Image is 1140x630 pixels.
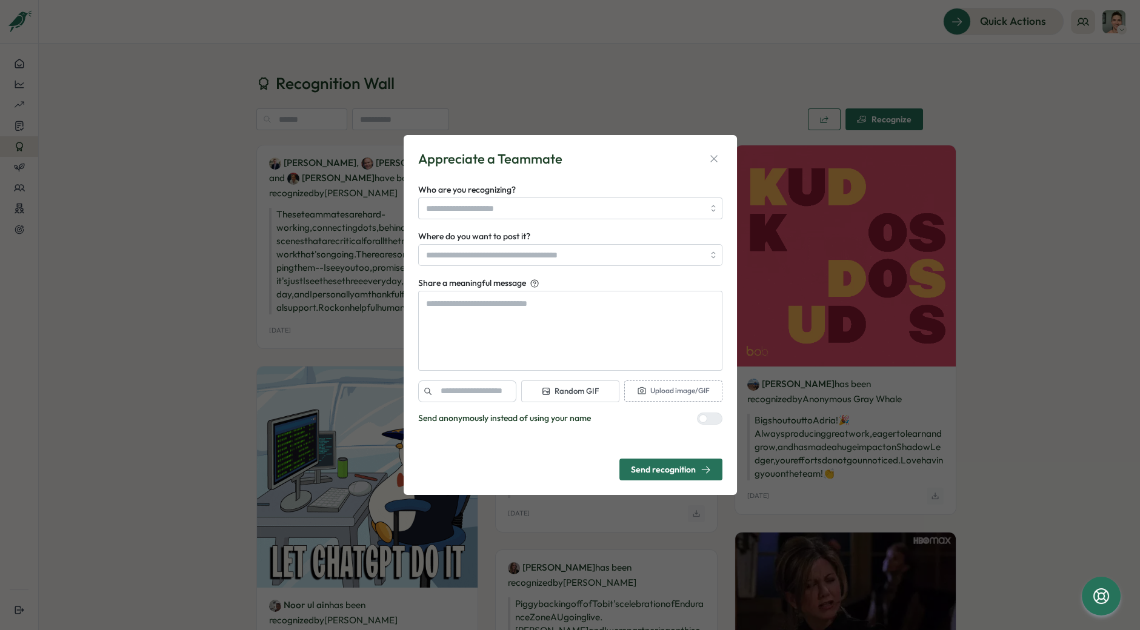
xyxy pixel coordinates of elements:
span: Where do you want to post it? [418,231,530,242]
label: Who are you recognizing? [418,184,516,197]
div: Send recognition [631,465,711,475]
button: Send recognition [619,459,722,480]
span: Random GIF [541,386,599,397]
span: Share a meaningful message [418,277,526,290]
p: Send anonymously instead of using your name [418,412,591,425]
button: Random GIF [521,380,619,402]
div: Appreciate a Teammate [418,150,562,168]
